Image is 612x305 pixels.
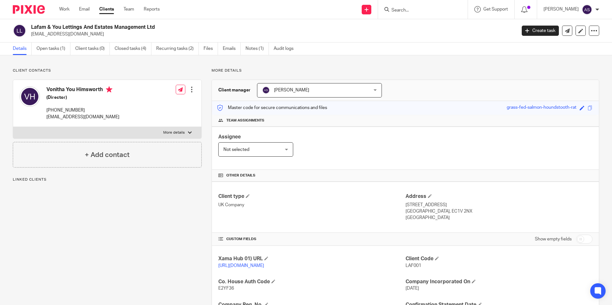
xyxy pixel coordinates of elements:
h4: Co. House Auth Code [218,278,405,285]
p: More details [163,130,185,135]
p: [PERSON_NAME] [544,6,579,12]
a: Email [79,6,90,12]
h4: Client Code [406,255,592,262]
h4: Xama Hub 01) URL [218,255,405,262]
p: Linked clients [13,177,202,182]
h4: CUSTOM FIELDS [218,237,405,242]
span: E2YF36 [218,286,234,291]
p: [EMAIL_ADDRESS][DOMAIN_NAME] [46,114,119,120]
i: Primary [106,86,112,93]
span: [DATE] [406,286,419,291]
h2: Lafam & You Lettings And Estates Management Ltd [31,24,416,31]
label: Show empty fields [535,236,572,242]
p: [PHONE_NUMBER] [46,107,119,113]
a: Closed tasks (4) [115,43,151,55]
a: Create task [522,26,559,36]
div: grass-fed-salmon-houndstooth-rat [507,104,576,112]
h4: Client type [218,193,405,200]
p: UK Company [218,202,405,208]
span: LAF001 [406,263,421,268]
h5: (Director) [46,94,119,101]
span: Team assignments [226,118,264,123]
p: Client contacts [13,68,202,73]
img: svg%3E [20,86,40,107]
a: Client tasks (0) [75,43,110,55]
img: svg%3E [262,86,270,94]
a: Work [59,6,69,12]
p: [STREET_ADDRESS] [406,202,592,208]
h4: + Add contact [85,150,130,160]
span: [PERSON_NAME] [274,88,309,92]
a: Open tasks (1) [36,43,70,55]
span: Other details [226,173,255,178]
a: Team [124,6,134,12]
h3: Client manager [218,87,251,93]
input: Search [391,8,448,13]
span: Not selected [223,147,249,152]
h4: Address [406,193,592,200]
span: Assignee [218,134,241,139]
a: Details [13,43,32,55]
img: svg%3E [13,24,26,37]
p: [GEOGRAPHIC_DATA], EC1V 2NX [406,208,592,215]
a: [URL][DOMAIN_NAME] [218,263,264,268]
a: Files [204,43,218,55]
img: svg%3E [582,4,592,15]
a: Recurring tasks (2) [156,43,199,55]
p: [EMAIL_ADDRESS][DOMAIN_NAME] [31,31,512,37]
a: Reports [144,6,160,12]
h4: Company Incorporated On [406,278,592,285]
p: Master code for secure communications and files [217,105,327,111]
p: More details [212,68,599,73]
span: Get Support [483,7,508,12]
p: [GEOGRAPHIC_DATA] [406,215,592,221]
a: Emails [223,43,241,55]
a: Audit logs [274,43,298,55]
a: Notes (1) [246,43,269,55]
h4: Vonitha You Himsworth [46,86,119,94]
a: Clients [99,6,114,12]
img: Pixie [13,5,45,14]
